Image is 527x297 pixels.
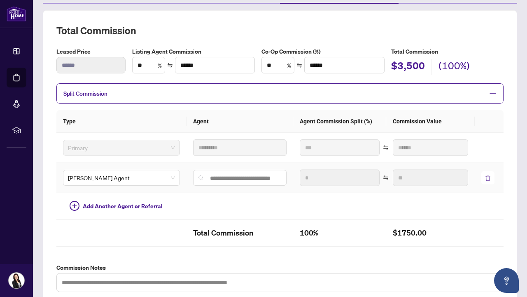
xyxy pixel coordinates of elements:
h2: (100%) [438,59,470,75]
div: Split Commission [56,83,504,104]
th: Type [56,110,187,133]
span: delete [485,175,491,181]
h2: 100% [300,226,380,240]
span: swap [167,62,173,68]
h5: Total Commission [391,47,504,56]
img: search_icon [198,175,203,180]
th: Agent Commission Split (%) [293,110,386,133]
span: plus-circle [70,201,79,211]
label: Co-Op Commission (%) [261,47,385,56]
img: logo [7,6,26,21]
span: swap [383,175,389,181]
span: Split Commission [63,90,107,97]
h2: Total Commission [193,226,287,240]
th: Agent [187,110,293,133]
span: RAHR Agent [68,172,175,184]
h2: $1750.00 [393,226,468,240]
button: Add Another Agent or Referral [63,200,169,213]
img: Profile Icon [9,273,24,288]
h2: Total Commission [56,24,504,37]
label: Listing Agent Commission [132,47,255,56]
span: swap [296,62,302,68]
th: Commission Value [386,110,475,133]
label: Leased Price [56,47,126,56]
span: swap [383,145,389,151]
h2: $3,500 [391,59,425,75]
button: Open asap [494,268,519,293]
span: Primary [68,141,175,154]
span: minus [489,90,497,97]
label: Commission Notes [56,263,504,272]
span: Add Another Agent or Referral [83,202,163,211]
